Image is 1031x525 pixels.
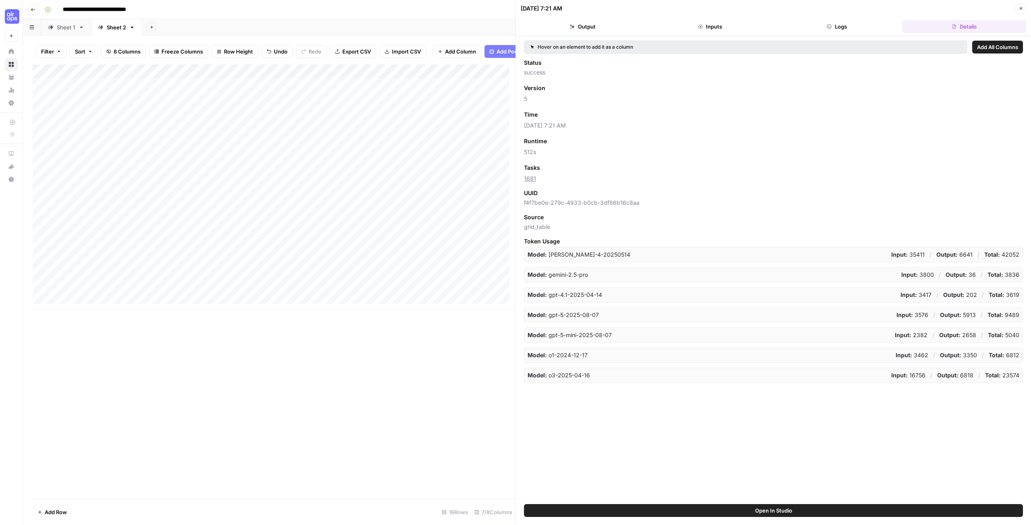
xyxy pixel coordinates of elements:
span: Add Power Agent [497,47,540,56]
button: Add as Column [549,83,597,93]
a: 1681 [524,175,536,182]
strong: Total: [989,291,1004,298]
p: 16756 [891,371,925,379]
button: 8 Columns [101,45,146,58]
span: Open In Studio [755,506,792,515]
a: Usage [5,84,18,97]
p: / [981,271,983,279]
p: gemini-2.5-pro [528,271,588,279]
span: 8 Columns [114,47,141,56]
p: gpt-5-2025-08-07 [528,311,599,319]
p: 3576 [896,311,928,319]
p: / [939,271,941,279]
span: Redo [308,47,321,56]
strong: Total: [985,372,1001,379]
span: Export CSV [342,47,371,56]
a: Home [5,45,18,58]
span: Filter [41,47,54,56]
p: / [978,371,980,379]
p: claude-sonnet-4-20250514 [528,251,630,259]
p: / [981,331,983,339]
span: grid_table [524,223,1023,231]
span: 512s [524,148,1023,156]
button: Add as Column [543,163,592,173]
p: 5913 [940,311,976,319]
span: Token Usage [524,237,1023,245]
button: Inputs [648,20,772,33]
button: Add as Column [541,109,590,120]
a: AirOps Academy [5,147,18,160]
span: Version [524,84,545,92]
div: [DATE] 7:21 AM [521,4,562,12]
strong: Output: [946,271,967,278]
span: Sort [75,47,85,56]
strong: Total: [988,271,1003,278]
strong: Model: [528,271,547,278]
button: Output [521,20,645,33]
p: / [936,291,938,299]
p: / [977,251,979,259]
strong: Input: [891,372,908,379]
div: Hover on an element to add it as a column [530,43,797,51]
a: Browse [5,58,18,71]
div: 16 Rows [439,506,471,519]
span: Add as Column [552,84,587,92]
p: 42052 [984,251,1019,259]
strong: Input: [901,271,918,278]
p: 23574 [985,371,1019,379]
span: UUID [524,189,538,197]
div: Sheet 1 [57,23,75,31]
button: Add as Column [550,136,599,146]
strong: Total: [988,311,1003,318]
button: Add All Columns [972,41,1023,54]
span: Status [524,59,542,67]
p: 3462 [896,351,928,359]
button: Workspace: Cohort 4 [5,6,18,27]
strong: Output: [939,331,961,338]
span: Add as Column [544,111,579,118]
strong: Total: [989,352,1004,358]
button: Add Row [33,506,72,519]
p: 5040 [988,331,1019,339]
button: Filter [36,45,66,58]
strong: Model: [528,251,547,258]
span: Tasks [524,164,540,172]
span: Add Row [45,508,67,516]
span: [DATE] 7:21 AM [524,121,1023,130]
p: o1-2024-12-17 [528,351,588,359]
p: 3350 [940,351,977,359]
p: 6641 [936,251,973,259]
button: What's new? [5,160,18,173]
span: f4f7be0e-279c-4933-b0cb-3df96b16c8aa [524,199,1023,207]
span: Row Height [224,47,253,56]
p: / [933,311,935,319]
span: Runtime [524,137,547,145]
strong: Output: [940,311,961,318]
strong: Output: [937,372,959,379]
span: Add All Columns [977,43,1018,51]
span: Freeze Columns [161,47,203,56]
strong: Output: [936,251,958,258]
strong: Model: [528,352,547,358]
p: 202 [943,291,977,299]
p: / [930,371,932,379]
span: Time [524,111,538,119]
button: Add Column [433,45,481,58]
a: Sheet 2 [91,19,142,35]
button: Details [902,20,1026,33]
p: 9489 [988,311,1019,319]
strong: Total: [988,331,1004,338]
p: 35411 [891,251,925,259]
strong: Input: [896,352,912,358]
div: What's new? [5,161,17,173]
p: 36 [946,271,976,279]
p: / [982,351,984,359]
a: Sheet 1 [41,19,91,35]
button: Row Height [211,45,258,58]
button: Freeze Columns [149,45,208,58]
p: / [933,351,935,359]
strong: Input: [901,291,917,298]
button: Sort [70,45,98,58]
span: Source [524,213,544,221]
strong: Input: [891,251,908,258]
